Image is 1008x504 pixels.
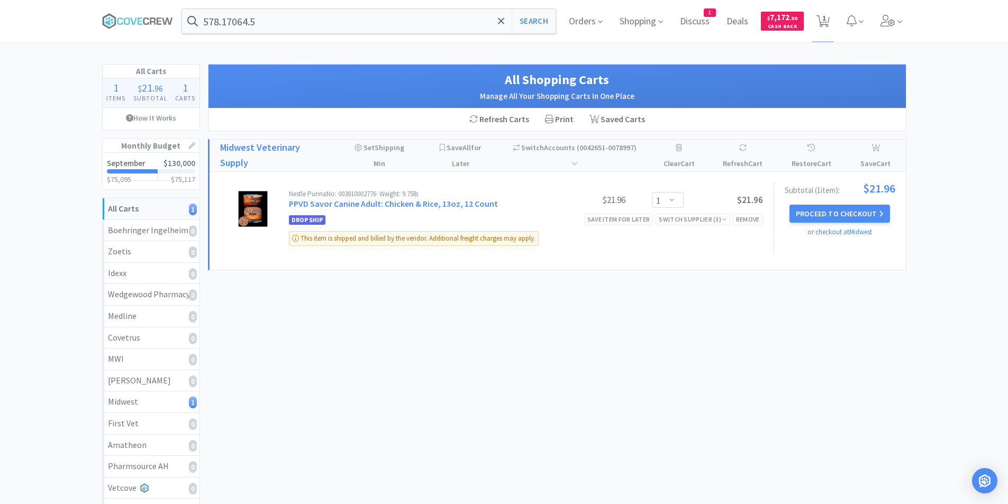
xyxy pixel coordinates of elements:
[521,143,544,152] span: Switch
[767,15,770,22] span: $
[219,90,895,103] h2: Manage All Your Shopping Carts In One Place
[103,478,199,499] a: Vetcove0
[289,231,539,246] div: This item is shipped and billed by the vendor. Additional freight charges may apply.
[138,83,142,94] span: $
[189,311,197,323] i: 0
[182,9,556,33] input: Search by item, sku, manufacturer, ingredient, size...
[108,267,194,280] div: Idexx
[108,203,139,214] strong: All Carts
[103,65,199,78] h1: All Carts
[183,81,188,94] span: 1
[129,83,171,93] div: .
[189,204,197,215] i: 1
[103,413,199,435] a: First Vet0
[103,349,199,370] a: MWI0
[234,190,271,227] img: 36145f6ed4bc4a18977aab0bf8bbacdc_115026.jpeg
[789,205,890,223] button: Proceed to Checkout
[189,440,197,452] i: 0
[364,143,375,152] span: Set
[108,288,194,301] div: Wedgewood Pharmacy
[719,140,766,171] div: Refresh
[189,246,197,258] i: 0
[676,17,714,26] a: Discuss1
[220,140,328,171] a: Midwest Veterinary Supply
[107,159,146,167] h2: September
[447,143,481,168] span: Save for Later
[189,375,197,387] i: 0
[511,140,639,171] div: Accounts
[103,220,199,242] a: Boehringer Ingelheim0
[571,143,637,168] span: ( 0042651-0078997 )
[103,139,199,153] h1: Monthly Budget
[108,395,194,409] div: Midwest
[189,333,197,344] i: 0
[767,24,797,31] span: Cash Back
[761,7,804,35] a: $7,172.30Cash Back
[108,224,194,237] div: Boehringer Ingelheim
[155,83,163,94] span: 96
[107,175,131,184] span: $75,095
[788,140,835,171] div: Restore
[108,460,194,473] div: Pharmsource AH
[189,354,197,365] i: 0
[189,418,197,430] i: 0
[103,306,199,327] a: Medline0
[289,198,498,209] a: PPVD Savor Canine Adult: Chicken & Rice, 13oz, 12 Count
[680,159,695,168] span: Cart
[349,140,410,171] div: Shipping Min
[108,438,194,452] div: Amatheon
[103,263,199,285] a: Idexx0
[660,140,698,171] div: Clear
[171,93,199,103] h4: Carts
[856,140,895,171] div: Save
[103,456,199,478] a: Pharmsource AH0
[103,391,199,413] a: Midwest1
[767,12,797,22] span: 7,172
[462,143,471,152] span: All
[582,108,653,131] a: Saved Carts
[189,461,197,473] i: 0
[189,483,197,494] i: 0
[189,397,197,408] i: 1
[812,18,834,28] a: 1
[103,108,199,128] a: How It Works
[876,159,891,168] span: Cart
[807,227,872,236] a: or checkout at Midwest
[817,159,831,168] span: Cart
[704,9,715,16] span: 1
[103,327,199,349] a: Covetrus0
[164,158,195,168] span: $130,000
[737,194,763,206] span: $21.96
[789,15,797,22] span: . 30
[289,190,546,197] div: Nestle Purina No: 003810002776 · Weight: 9.75lb
[748,159,762,168] span: Cart
[289,215,325,225] span: Drop Ship
[863,182,895,194] span: $21.96
[108,417,194,430] div: First Vet
[108,245,194,259] div: Zoetis
[108,374,194,388] div: [PERSON_NAME]
[659,214,727,224] div: Switch Supplier ( 3 )
[461,108,537,131] div: Refresh Carts
[785,182,895,194] div: Subtotal ( 1 item ):
[171,176,195,183] h3: $
[113,81,119,94] span: 1
[189,225,197,237] i: 0
[175,175,195,184] span: 75,117
[972,468,997,493] div: Open Intercom Messenger
[546,194,625,206] div: $21.96
[103,370,199,392] a: [PERSON_NAME]0
[103,435,199,456] a: Amatheon0
[512,9,556,33] button: Search
[189,289,197,301] i: 0
[142,81,152,94] span: 21
[219,70,895,90] h1: All Shopping Carts
[722,17,752,26] a: Deals
[108,481,194,495] div: Vetcove
[189,268,197,280] i: 0
[584,214,653,225] div: Save item for later
[108,331,194,345] div: Covetrus
[103,241,199,263] a: Zoetis0
[103,284,199,306] a: Wedgewood Pharmacy0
